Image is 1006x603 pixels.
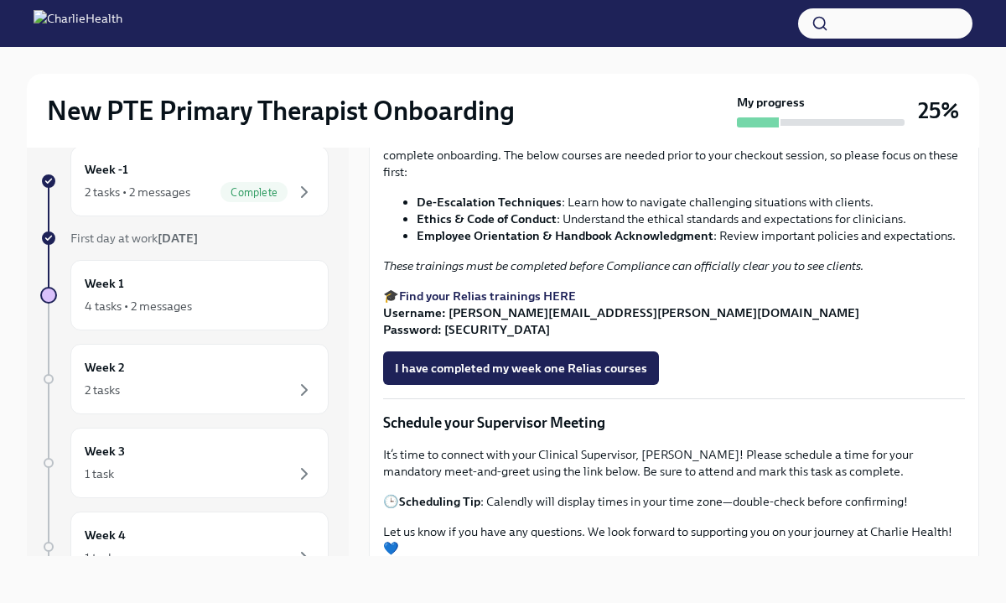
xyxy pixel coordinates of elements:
[85,160,128,179] h6: Week -1
[737,94,805,111] strong: My progress
[85,549,114,566] div: 1 task
[383,288,965,338] p: 🎓
[417,227,965,244] li: : Review important policies and expectations.
[399,494,480,509] strong: Scheduling Tip
[34,10,122,37] img: CharlieHealth
[85,382,120,398] div: 2 tasks
[158,231,198,246] strong: [DATE]
[40,230,329,247] a: First day at work[DATE]
[85,442,125,460] h6: Week 3
[40,428,329,498] a: Week 31 task
[417,195,562,210] strong: De-Escalation Techniques
[40,512,329,582] a: Week 41 task
[918,96,959,126] h3: 25%
[220,186,288,199] span: Complete
[383,305,859,337] strong: Username: [PERSON_NAME][EMAIL_ADDRESS][PERSON_NAME][DOMAIN_NAME] Password: [SECURITY_DATA]
[417,228,713,243] strong: Employee Orientation & Handbook Acknowledgment
[417,194,965,211] li: : Learn how to navigate challenging situations with clients.
[383,413,965,433] p: Schedule your Supervisor Meeting
[85,465,114,482] div: 1 task
[399,289,576,304] a: Find your Relias trainings HERE
[395,360,647,377] span: I have completed my week one Relias courses
[417,211,965,227] li: : Understand the ethical standards and expectations for clinicians.
[40,344,329,414] a: Week 22 tasks
[40,146,329,216] a: Week -12 tasks • 2 messagesComplete
[417,211,557,226] strong: Ethics & Code of Conduct
[383,446,965,480] p: It’s time to connect with your Clinical Supervisor, [PERSON_NAME]! Please schedule a time for you...
[40,260,329,330] a: Week 14 tasks • 2 messages
[47,94,515,127] h2: New PTE Primary Therapist Onboarding
[383,258,863,273] em: These trainings must be completed before Compliance can officially clear you to see clients.
[85,358,125,377] h6: Week 2
[70,231,198,246] span: First day at work
[383,523,965,557] p: Let us know if you have any questions. We look forward to supporting you on your journey at Charl...
[85,274,124,293] h6: Week 1
[85,184,190,200] div: 2 tasks • 2 messages
[383,493,965,510] p: 🕒 : Calendly will display times in your time zone—double-check before confirming!
[85,298,192,314] div: 4 tasks • 2 messages
[383,351,659,385] button: I have completed my week one Relias courses
[85,526,126,544] h6: Week 4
